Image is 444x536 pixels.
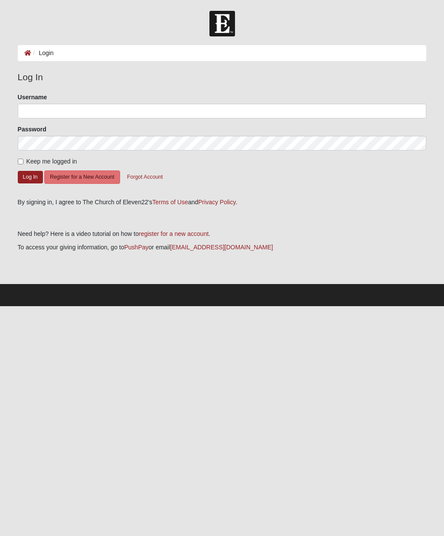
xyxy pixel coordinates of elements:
a: PushPay [124,244,149,251]
p: To access your giving information, go to or email [18,243,427,252]
li: Login [31,49,54,58]
a: register for a new account [139,230,209,237]
a: Terms of Use [152,199,188,206]
button: Forgot Account [121,170,168,184]
a: Privacy Policy [198,199,235,206]
img: Church of Eleven22 Logo [209,11,235,36]
button: Register for a New Account [44,170,120,184]
p: Need help? Here is a video tutorial on how to . [18,229,427,239]
a: [EMAIL_ADDRESS][DOMAIN_NAME] [170,244,273,251]
input: Keep me logged in [18,159,23,164]
button: Log In [18,171,43,183]
div: By signing in, I agree to The Church of Eleven22's and . [18,198,427,207]
label: Username [18,93,47,101]
legend: Log In [18,70,427,84]
label: Password [18,125,46,134]
span: Keep me logged in [26,158,77,165]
